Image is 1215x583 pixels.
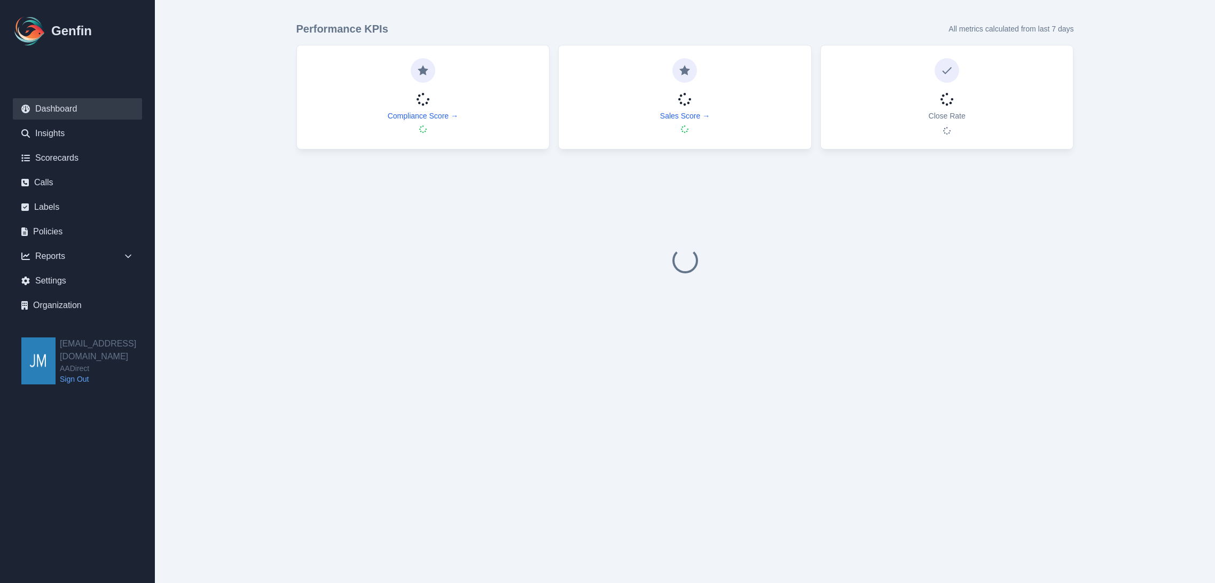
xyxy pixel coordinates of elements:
a: Scorecards [13,147,142,169]
a: Settings [13,270,142,291]
p: All metrics calculated from last 7 days [949,23,1073,34]
img: Logo [13,14,47,48]
a: Organization [13,295,142,316]
p: Close Rate [929,111,966,121]
a: Calls [13,172,142,193]
h2: [EMAIL_ADDRESS][DOMAIN_NAME] [60,337,155,363]
a: Compliance Score → [388,111,458,121]
a: Sales Score → [660,111,710,121]
a: Labels [13,196,142,218]
a: Sign Out [60,374,155,384]
span: AADirect [60,363,155,374]
img: jmendoza@aadirect.com [21,337,56,384]
a: Policies [13,221,142,242]
h1: Genfin [51,22,92,40]
a: Insights [13,123,142,144]
h3: Performance KPIs [296,21,388,36]
div: Reports [13,246,142,267]
a: Dashboard [13,98,142,120]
